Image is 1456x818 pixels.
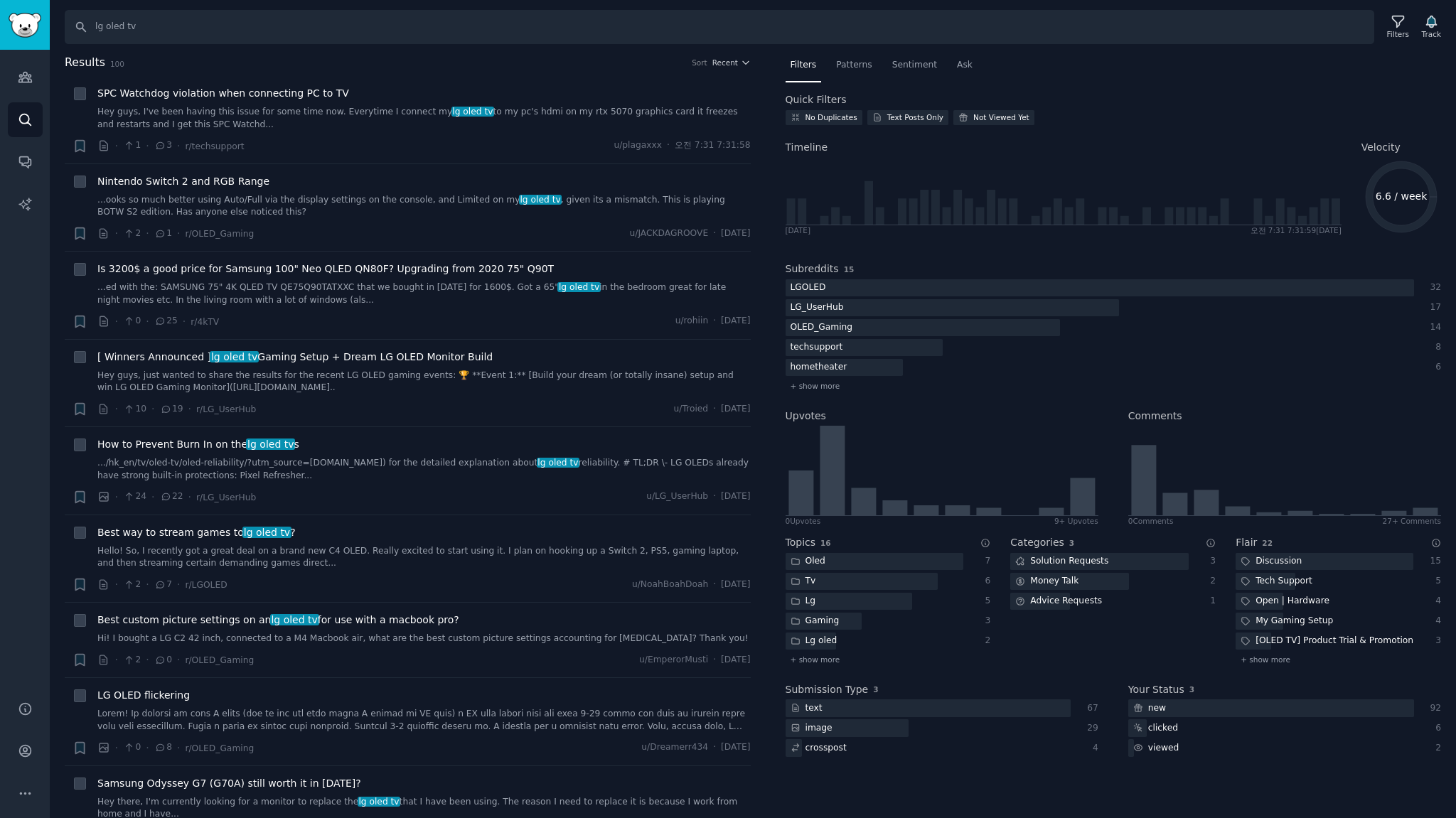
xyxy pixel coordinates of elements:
div: No Duplicates [805,112,857,122]
span: · [115,226,118,241]
span: 3 [154,139,172,152]
span: · [183,314,186,329]
span: u/JACKDAGROOVE [630,227,709,240]
div: 29 [1086,722,1098,735]
div: Lg oled [786,633,842,650]
div: clicked [1128,719,1183,737]
span: + show more [791,655,840,664]
div: 32 [1429,281,1442,294]
div: Open | Hardware [1236,593,1334,610]
span: 19 [160,403,183,416]
span: r/LG_UserHub [196,493,256,502]
h2: Flair [1236,535,1257,550]
h2: Quick Filters [786,92,847,107]
div: 7 [978,555,991,568]
span: 16 [820,539,831,547]
span: · [713,578,716,591]
span: How to Prevent Burn In on the s [97,437,299,452]
div: techsupport [786,339,848,357]
div: 오전 7:31 7:31:59 [DATE] [1251,225,1342,235]
h2: Categories [1010,535,1064,550]
span: r/4kTV [191,317,219,327]
span: 3 [1069,539,1074,547]
div: 3 [1204,555,1216,568]
a: .../hk_en/tv/oled-tv/oled-reliability/?utm_source=[DOMAIN_NAME]) for the detailed explanation abo... [97,457,751,482]
span: · [713,490,716,503]
h2: Comments [1128,409,1182,424]
span: + show more [791,381,840,391]
div: Lg [786,593,821,610]
span: · [188,490,191,505]
div: 2 [1429,742,1442,755]
span: · [713,315,716,328]
span: · [146,652,149,667]
span: · [115,577,118,592]
a: LG OLED flickering [97,688,190,703]
span: 2 [123,654,141,667]
span: · [146,741,149,755]
span: · [151,402,154,416]
span: lg oled tv [358,797,401,807]
a: Hi! I bought a LG C2 42 inch, connected to a M4 Macbook air, what are the best custom picture set... [97,633,751,645]
span: · [115,652,118,667]
a: Best custom picture settings on anlg oled tvfor use with a macbook pro? [97,613,459,628]
a: Nintendo Switch 2 and RGB Range [97,174,269,189]
span: u/plagaxxx [614,139,662,152]
div: Oled [786,553,830,571]
span: · [115,314,118,329]
a: Is 3200$ a good price for Samsung 100" Neo QLED QN80F? Upgrading from 2020 75" Q90T [97,262,554,276]
span: [DATE] [721,227,750,240]
div: 2 [978,635,991,647]
span: r/OLED_Gaming [185,655,254,665]
input: Search Keyword [65,10,1374,44]
span: + show more [1241,655,1290,664]
span: · [146,577,149,592]
button: Recent [712,58,751,68]
div: My Gaming Setup [1236,613,1338,630]
span: 2 [123,578,141,591]
div: text [786,699,828,717]
span: u/LG_UserHub [646,490,708,503]
span: r/techsupport [185,141,244,151]
div: 0 Upvote s [786,516,821,526]
span: r/LGOLED [185,580,227,590]
div: LG_UserHub [786,299,849,317]
div: 92 [1429,702,1442,715]
a: ...ed with the: SAMSUNG 75" 4K QLED TV QE75Q90TATXXC that we bought in [DATE] for 1600$. Got a 65... [97,281,751,306]
span: [DATE] [721,654,750,667]
span: 2 [123,227,141,240]
div: 8 [1429,341,1442,354]
span: lg oled tv [210,351,259,362]
div: 27+ Comments [1383,516,1441,526]
div: [DATE] [786,225,811,235]
span: lg oled tv [270,614,319,625]
div: 2 [1204,575,1216,588]
span: · [177,139,180,154]
div: Solution Requests [1010,553,1113,571]
div: Not Viewed Yet [973,112,1029,122]
span: · [188,402,191,416]
div: 4 [1428,595,1441,608]
span: lg oled tv [246,438,295,450]
div: 3 [978,615,991,628]
span: · [177,652,180,667]
div: [OLED TV] Product Trial & Promotion [1236,633,1413,650]
button: Track [1417,12,1446,42]
a: SPC Watchdog violation when connecting PC to TV [97,86,349,101]
span: · [713,227,716,240]
span: 25 [154,315,178,328]
a: Best way to stream games tolg oled tv? [97,525,296,540]
div: 14 [1429,321,1442,334]
div: 4 [1086,742,1098,755]
span: r/LG_UserHub [196,404,256,414]
span: u/NoahBoahDoah [632,578,708,591]
h2: Subreddits [786,262,839,276]
span: 15 [844,265,855,274]
div: 5 [978,595,991,608]
span: Best custom picture settings on an for use with a macbook pro? [97,613,459,628]
span: 22 [160,490,183,503]
span: · [177,577,180,592]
